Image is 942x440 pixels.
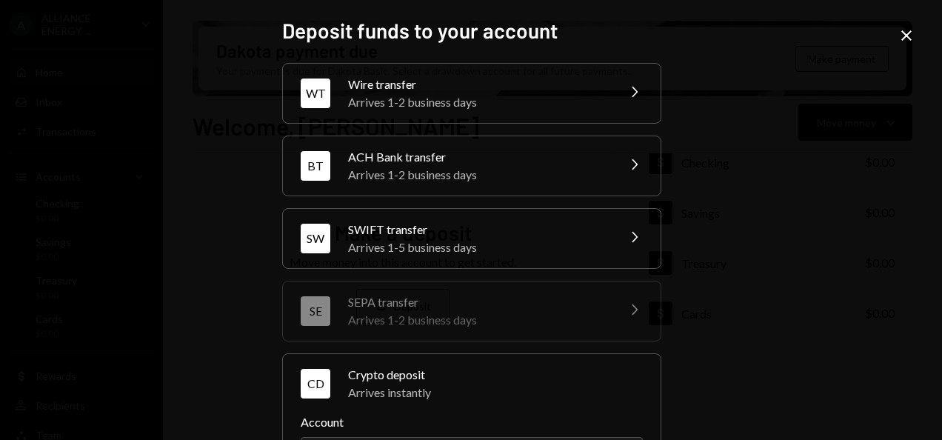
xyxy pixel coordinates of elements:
div: Arrives instantly [348,384,643,401]
div: SE [301,296,330,326]
div: Arrives 1-5 business days [348,239,607,256]
label: Account [301,413,643,431]
div: SWIFT transfer [348,221,607,239]
button: CDCrypto depositArrives instantly [283,354,661,413]
div: SW [301,224,330,253]
button: SESEPA transferArrives 1-2 business days [283,281,661,341]
div: CD [301,369,330,399]
div: Wire transfer [348,76,607,93]
button: SWSWIFT transferArrives 1-5 business days [283,209,661,268]
button: BTACH Bank transferArrives 1-2 business days [283,136,661,196]
div: Crypto deposit [348,366,643,384]
div: Arrives 1-2 business days [348,166,607,184]
div: BT [301,151,330,181]
div: SEPA transfer [348,293,607,311]
div: Arrives 1-2 business days [348,93,607,111]
div: WT [301,79,330,108]
div: Arrives 1-2 business days [348,311,607,329]
h2: Deposit funds to your account [282,16,660,45]
div: ACH Bank transfer [348,148,607,166]
button: WTWire transferArrives 1-2 business days [283,64,661,123]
